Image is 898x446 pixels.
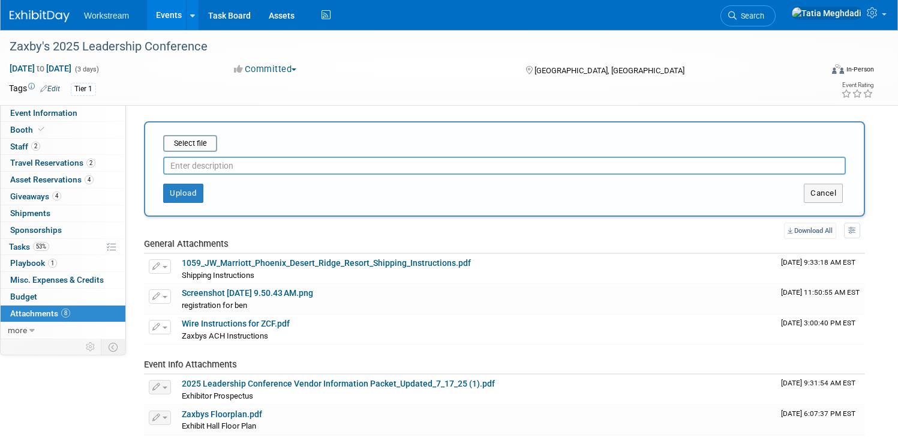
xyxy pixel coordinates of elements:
[1,155,125,171] a: Travel Reservations2
[10,258,57,268] span: Playbook
[8,325,27,335] span: more
[10,275,104,285] span: Misc. Expenses & Credits
[804,184,843,203] button: Cancel
[832,64,844,74] img: Format-Inperson.png
[9,63,72,74] span: [DATE] [DATE]
[1,172,125,188] a: Asset Reservations4
[10,142,40,151] span: Staff
[1,122,125,138] a: Booth
[1,272,125,288] a: Misc. Expenses & Credits
[841,82,873,88] div: Event Rating
[182,421,256,430] span: Exhibit Hall Floor Plan
[48,259,57,268] span: 1
[10,175,94,184] span: Asset Reservations
[1,289,125,305] a: Budget
[86,158,95,167] span: 2
[10,125,47,134] span: Booth
[776,284,865,314] td: Upload Timestamp
[144,238,229,249] span: General Attachments
[1,105,125,121] a: Event Information
[9,242,49,252] span: Tasks
[182,319,290,328] a: Wire Instructions for ZCF.pdf
[776,405,865,435] td: Upload Timestamp
[31,142,40,151] span: 2
[10,108,77,118] span: Event Information
[33,242,49,251] span: 53%
[1,188,125,205] a: Giveaways4
[35,64,46,73] span: to
[74,65,99,73] span: (3 days)
[737,11,764,20] span: Search
[5,36,800,58] div: Zaxby's 2025 Leadership Conference
[784,223,836,239] a: Download All
[1,306,125,322] a: Attachments8
[781,409,855,418] span: Upload Timestamp
[1,222,125,238] a: Sponsorships
[71,83,96,95] div: Tier 1
[80,339,101,355] td: Personalize Event Tab Strip
[534,66,684,75] span: [GEOGRAPHIC_DATA], [GEOGRAPHIC_DATA]
[781,319,855,327] span: Upload Timestamp
[720,5,776,26] a: Search
[182,288,313,298] a: Screenshot [DATE] 9.50.43 AM.png
[101,339,126,355] td: Toggle Event Tabs
[781,379,855,387] span: Upload Timestamp
[182,331,268,340] span: Zaxbys ACH Instructions
[1,255,125,271] a: Playbook1
[1,322,125,339] a: more
[10,191,61,201] span: Giveaways
[781,288,860,297] span: Upload Timestamp
[791,7,862,20] img: Tatia Meghdadi
[40,85,60,93] a: Edit
[182,301,247,310] span: registration for ben
[163,157,846,175] input: Enter description
[38,126,44,133] i: Booth reservation complete
[163,184,203,203] button: Upload
[182,391,253,400] span: Exhibitor Prospectus
[84,11,129,20] span: Workstream
[61,309,70,318] span: 8
[182,258,471,268] a: 1059_JW_Marriott_Phoenix_Desert_Ridge_Resort_Shipping_Instructions.pdf
[1,139,125,155] a: Staff2
[10,309,70,318] span: Attachments
[846,65,874,74] div: In-Person
[10,225,62,235] span: Sponsorships
[9,82,60,96] td: Tags
[52,191,61,200] span: 4
[182,409,262,419] a: Zaxbys Floorplan.pdf
[10,158,95,167] span: Travel Reservations
[776,254,865,284] td: Upload Timestamp
[10,208,50,218] span: Shipments
[182,379,495,388] a: 2025 Leadership Conference Vendor Information Packet_Updated_7_17_25 (1).pdf
[1,239,125,255] a: Tasks53%
[776,375,865,405] td: Upload Timestamp
[10,10,70,22] img: ExhibitDay
[10,292,37,301] span: Budget
[781,258,855,267] span: Upload Timestamp
[1,205,125,221] a: Shipments
[85,175,94,184] span: 4
[230,63,301,76] button: Committed
[144,359,237,370] span: Event Info Attachments
[776,315,865,345] td: Upload Timestamp
[745,62,874,80] div: Event Format
[182,271,254,280] span: Shipping Instructions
